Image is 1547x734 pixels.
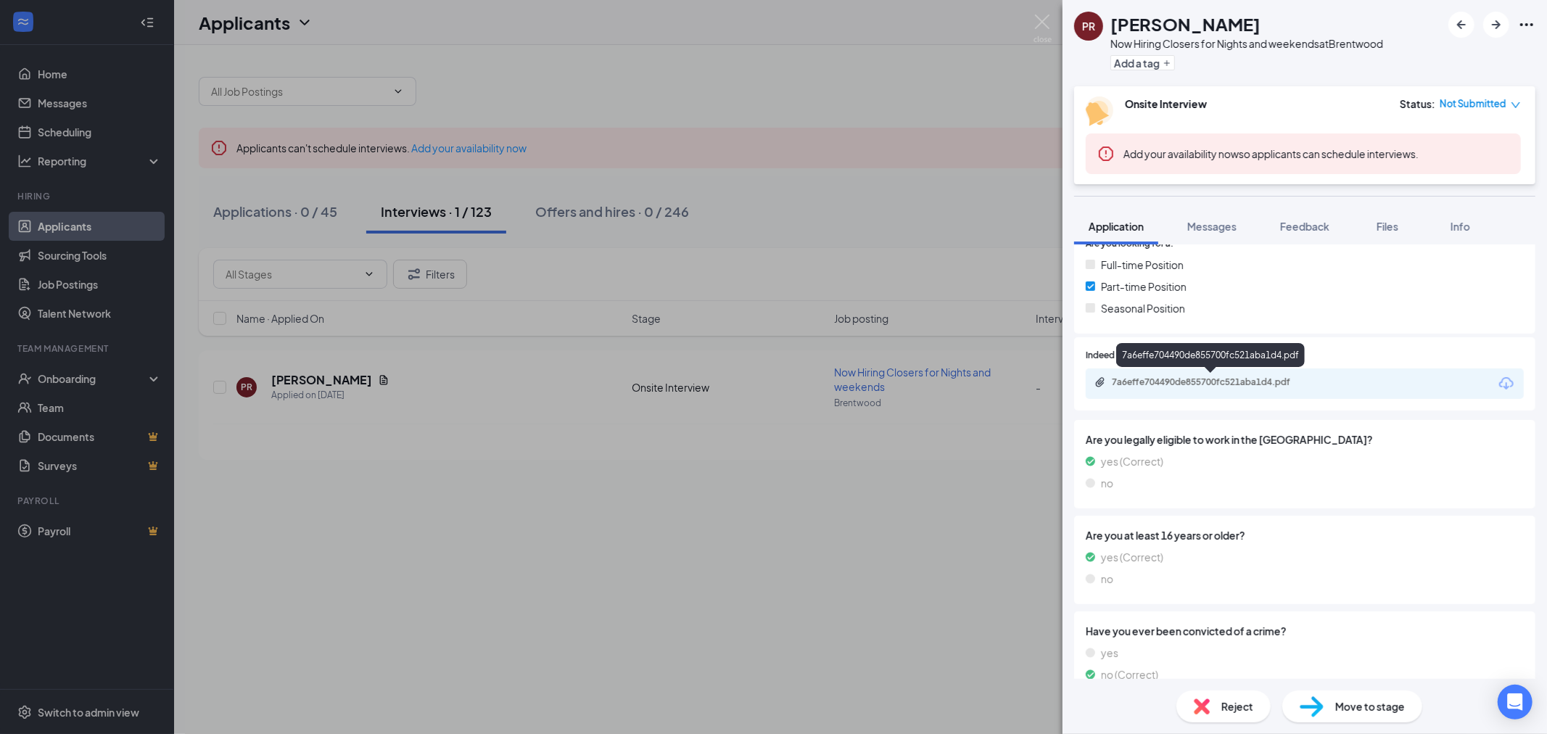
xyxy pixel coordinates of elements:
[1097,145,1115,162] svg: Error
[1082,19,1095,33] div: PR
[1221,698,1253,714] span: Reject
[1110,12,1261,36] h1: [PERSON_NAME]
[1101,667,1158,683] span: no (Correct)
[1518,16,1535,33] svg: Ellipses
[1094,376,1106,388] svg: Paperclip
[1488,16,1505,33] svg: ArrowRight
[1101,645,1118,661] span: yes
[1086,432,1524,448] span: Are you legally eligible to work in the [GEOGRAPHIC_DATA]?
[1101,453,1163,469] span: yes (Correct)
[1125,97,1207,110] b: Onsite Interview
[1335,698,1405,714] span: Move to stage
[1086,349,1150,363] span: Indeed Resume
[1112,376,1315,388] div: 7a6effe704490de855700fc521aba1d4.pdf
[1187,220,1237,233] span: Messages
[1440,96,1506,111] span: Not Submitted
[1400,96,1435,111] div: Status :
[1451,220,1470,233] span: Info
[1123,147,1419,160] span: so applicants can schedule interviews.
[1483,12,1509,38] button: ArrowRight
[1101,257,1184,273] span: Full-time Position
[1086,237,1173,251] span: Are you looking for a:
[1089,220,1144,233] span: Application
[1453,16,1470,33] svg: ArrowLeftNew
[1101,549,1163,565] span: yes (Correct)
[1086,527,1524,543] span: Are you at least 16 years or older?
[1280,220,1329,233] span: Feedback
[1101,475,1113,491] span: no
[1116,343,1305,367] div: 7a6effe704490de855700fc521aba1d4.pdf
[1163,59,1171,67] svg: Plus
[1094,376,1329,390] a: Paperclip7a6effe704490de855700fc521aba1d4.pdf
[1448,12,1474,38] button: ArrowLeftNew
[1101,279,1187,294] span: Part-time Position
[1086,623,1524,639] span: Have you ever been convicted of a crime?
[1123,147,1239,161] button: Add your availability now
[1101,300,1185,316] span: Seasonal Position
[1110,36,1383,51] div: Now Hiring Closers for Nights and weekends at Brentwood
[1110,55,1175,70] button: PlusAdd a tag
[1511,100,1521,110] span: down
[1101,571,1113,587] span: no
[1498,685,1532,719] div: Open Intercom Messenger
[1498,375,1515,392] svg: Download
[1377,220,1398,233] span: Files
